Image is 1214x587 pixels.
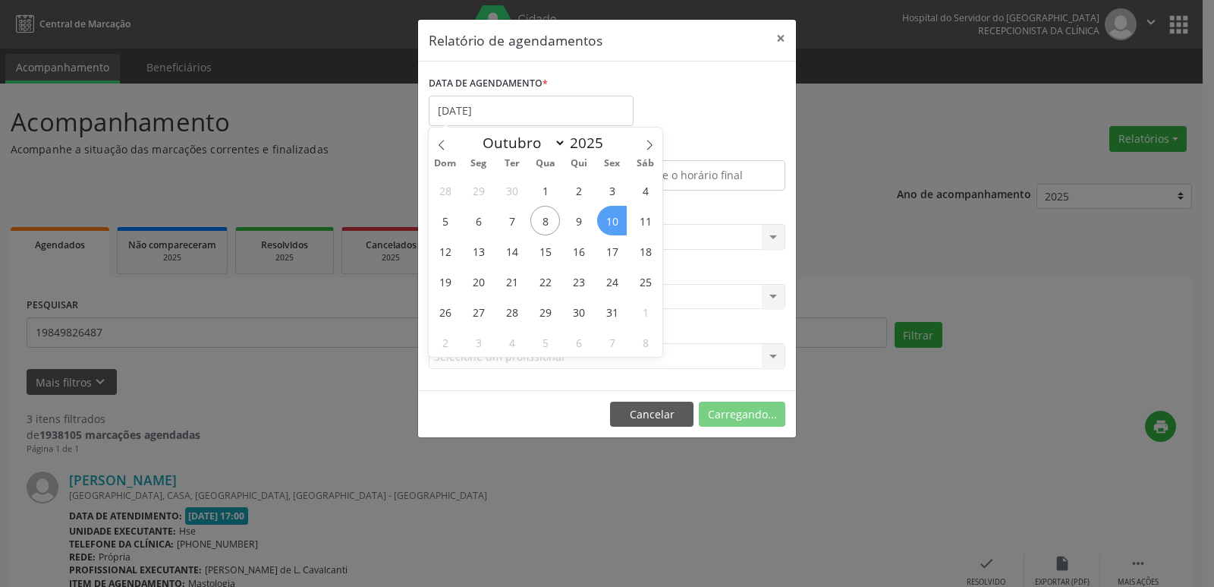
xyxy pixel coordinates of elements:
[464,236,493,266] span: Outubro 13, 2025
[430,175,460,205] span: Setembro 28, 2025
[529,159,562,169] span: Qua
[564,267,593,296] span: Outubro 23, 2025
[530,206,560,235] span: Outubro 8, 2025
[631,267,660,296] span: Outubro 25, 2025
[464,175,493,205] span: Setembro 29, 2025
[597,297,627,327] span: Outubro 31, 2025
[611,137,785,160] label: ATÉ
[429,159,462,169] span: Dom
[629,159,662,169] span: Sáb
[429,30,602,50] h5: Relatório de agendamentos
[564,175,593,205] span: Outubro 2, 2025
[564,327,593,357] span: Novembro 6, 2025
[475,132,566,153] select: Month
[631,327,660,357] span: Novembro 8, 2025
[530,327,560,357] span: Novembro 5, 2025
[766,20,796,57] button: Close
[631,236,660,266] span: Outubro 18, 2025
[429,96,634,126] input: Selecione uma data ou intervalo
[611,160,785,191] input: Selecione o horário final
[497,175,527,205] span: Setembro 30, 2025
[430,327,460,357] span: Novembro 2, 2025
[497,236,527,266] span: Outubro 14, 2025
[430,206,460,235] span: Outubro 5, 2025
[430,267,460,296] span: Outubro 19, 2025
[631,175,660,205] span: Outubro 4, 2025
[429,72,548,96] label: DATA DE AGENDAMENTO
[564,297,593,327] span: Outubro 30, 2025
[597,236,627,266] span: Outubro 17, 2025
[530,267,560,296] span: Outubro 22, 2025
[530,236,560,266] span: Outubro 15, 2025
[530,175,560,205] span: Outubro 1, 2025
[497,297,527,327] span: Outubro 28, 2025
[462,159,495,169] span: Seg
[497,206,527,235] span: Outubro 7, 2025
[699,402,785,428] button: Carregando...
[464,327,493,357] span: Novembro 3, 2025
[564,206,593,235] span: Outubro 9, 2025
[631,206,660,235] span: Outubro 11, 2025
[562,159,596,169] span: Qui
[596,159,629,169] span: Sex
[610,402,693,428] button: Cancelar
[495,159,529,169] span: Ter
[497,267,527,296] span: Outubro 21, 2025
[597,175,627,205] span: Outubro 3, 2025
[530,297,560,327] span: Outubro 29, 2025
[631,297,660,327] span: Novembro 1, 2025
[430,297,460,327] span: Outubro 26, 2025
[597,327,627,357] span: Novembro 7, 2025
[497,327,527,357] span: Novembro 4, 2025
[464,206,493,235] span: Outubro 6, 2025
[564,236,593,266] span: Outubro 16, 2025
[597,206,627,235] span: Outubro 10, 2025
[464,267,493,296] span: Outubro 20, 2025
[430,236,460,266] span: Outubro 12, 2025
[597,267,627,296] span: Outubro 24, 2025
[566,133,616,153] input: Year
[464,297,493,327] span: Outubro 27, 2025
